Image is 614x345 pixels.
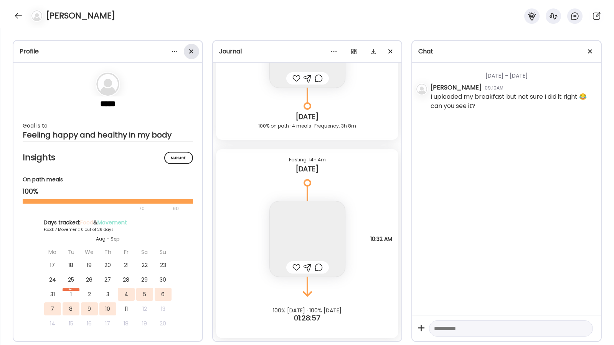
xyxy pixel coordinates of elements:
div: 5 [136,288,153,301]
div: 8 [63,302,79,315]
div: 13 [155,302,172,315]
div: 17 [44,259,61,272]
div: Sep [63,288,79,291]
div: 6 [155,288,172,301]
div: 4 [118,288,135,301]
div: 19 [136,317,153,330]
h4: [PERSON_NAME] [46,10,115,22]
div: 12 [136,302,153,315]
div: Goal is to [23,121,193,130]
div: Profile [20,47,196,56]
h2: Insights [23,152,193,163]
div: 21 [118,259,135,272]
div: We [81,245,98,259]
div: 14 [44,317,61,330]
div: 10 [99,302,116,315]
div: Food: 7 Movement: 0 out of 26 days [44,227,172,232]
div: 15 [63,317,79,330]
img: bg-avatar-default.svg [96,73,119,96]
div: [PERSON_NAME] [431,83,482,92]
div: Journal [219,47,396,56]
div: 17 [99,317,116,330]
div: 18 [63,259,79,272]
div: 31 [44,288,61,301]
div: 24 [44,273,61,286]
div: Manage [164,152,193,164]
div: [DATE] [222,112,393,121]
div: 26 [81,273,98,286]
div: 7 [44,302,61,315]
div: 27 [99,273,116,286]
div: 20 [155,317,172,330]
div: 100% [DATE] · 100% [DATE] [213,307,402,313]
div: Mo [44,245,61,259]
div: [DATE] - [DATE] [431,63,595,83]
div: 70 [23,204,170,213]
div: 2 [81,288,98,301]
span: 10:32 AM [370,236,392,242]
div: 100% on path · 4 meals · Frequency: 3h 8m [222,121,393,131]
div: 18 [118,317,135,330]
img: bg-avatar-default.svg [31,10,42,21]
div: Tu [63,245,79,259]
div: 20 [99,259,116,272]
span: Movement [97,219,127,226]
div: 100% [23,187,193,196]
div: 01:28:57 [213,313,402,323]
div: 09:10AM [485,85,503,91]
div: 30 [155,273,172,286]
img: bg-avatar-default.svg [416,84,427,95]
div: 29 [136,273,153,286]
div: 23 [155,259,172,272]
div: 19 [81,259,98,272]
div: Sa [136,245,153,259]
div: 11 [118,302,135,315]
div: [DATE] [222,164,393,174]
div: Chat [418,47,595,56]
span: Food [80,219,93,226]
div: 9 [81,302,98,315]
div: 25 [63,273,79,286]
div: 28 [118,273,135,286]
div: Su [155,245,172,259]
div: Feeling happy and healthy in my body [23,130,193,139]
div: 90 [172,204,180,213]
div: Aug - Sep [44,236,172,242]
div: Th [99,245,116,259]
div: 22 [136,259,153,272]
div: Fasting: 14h 4m [222,155,393,164]
div: 16 [81,317,98,330]
div: Days tracked: & [44,219,172,227]
div: On path meals [23,176,193,184]
div: Fr [118,245,135,259]
div: I uploaded my breakfast but not sure I did it right 😂 can you see it? [431,92,595,111]
div: 1 [63,288,79,301]
div: 3 [99,288,116,301]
